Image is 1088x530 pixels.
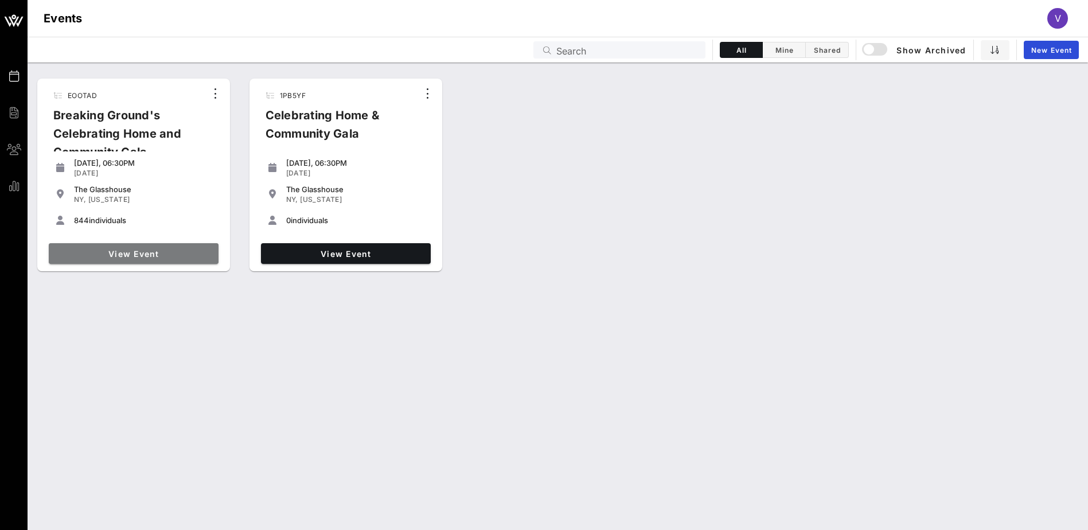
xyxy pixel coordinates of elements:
[74,216,214,225] div: individuals
[286,158,426,167] div: [DATE], 06:30PM
[806,42,849,58] button: Shared
[720,42,763,58] button: All
[727,46,755,54] span: All
[44,9,83,28] h1: Events
[74,169,214,178] div: [DATE]
[286,216,291,225] span: 0
[261,243,431,264] a: View Event
[1024,41,1079,59] a: New Event
[88,195,130,204] span: [US_STATE]
[286,195,298,204] span: NY,
[1055,13,1061,24] span: V
[74,158,214,167] div: [DATE], 06:30PM
[44,106,206,170] div: Breaking Ground's Celebrating Home and Community Gala
[286,169,426,178] div: [DATE]
[770,46,798,54] span: Mine
[256,106,418,152] div: Celebrating Home & Community Gala
[74,216,89,225] span: 844
[863,40,966,60] button: Show Archived
[1031,46,1072,54] span: New Event
[266,249,426,259] span: View Event
[74,185,214,194] div: The Glasshouse
[286,216,426,225] div: individuals
[763,42,806,58] button: Mine
[1047,8,1068,29] div: V
[286,185,426,194] div: The Glasshouse
[53,249,214,259] span: View Event
[300,195,342,204] span: [US_STATE]
[864,43,966,57] span: Show Archived
[74,195,86,204] span: NY,
[68,91,97,100] span: EOOTAD
[49,243,219,264] a: View Event
[280,91,306,100] span: 1PB5YF
[813,46,841,54] span: Shared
